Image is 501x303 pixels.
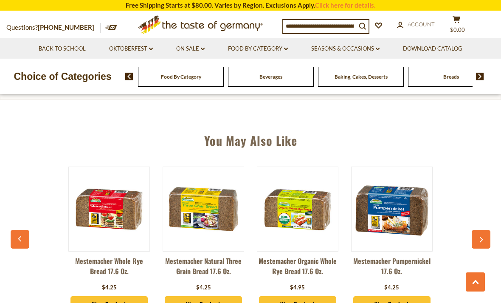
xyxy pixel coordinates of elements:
[68,256,150,281] a: Mestemacher Whole Rye Bread 17.6 oz.
[450,26,465,33] span: $0.00
[311,44,380,54] a: Seasons & Occasions
[352,169,432,249] img: Mestemacher Pumpernickel 17.6 oz.
[397,20,435,29] a: Account
[15,121,486,156] div: You May Also Like
[39,44,86,54] a: Back to School
[196,283,211,292] div: $4.25
[161,74,201,80] a: Food By Category
[125,73,133,80] img: previous arrow
[384,283,399,292] div: $4.25
[6,22,101,33] p: Questions?
[163,169,244,249] img: Mestemacher Natural Three Grain Bread 17.6 oz.
[259,74,282,80] a: Beverages
[443,74,459,80] a: Breads
[69,169,149,249] img: Mestemacher Whole Rye Bread 17.6 oz.
[257,169,338,249] img: Mestemacher Organic Whole Rye Bread 17.6 oz.
[257,256,338,281] a: Mestemacher Organic Whole Rye Bread 17.6 oz.
[228,44,288,54] a: Food By Category
[444,15,469,37] button: $0.00
[315,1,375,9] a: Click here for details.
[403,44,462,54] a: Download Catalog
[38,23,94,31] a: [PHONE_NUMBER]
[163,256,244,281] a: Mestemacher Natural Three Grain Bread 17.6 oz.
[102,283,117,292] div: $4.25
[335,74,388,80] a: Baking, Cakes, Desserts
[176,44,205,54] a: On Sale
[351,256,433,281] a: Mestemacher Pumpernickel 17.6 oz.
[408,21,435,28] span: Account
[476,73,484,80] img: next arrow
[290,283,305,292] div: $4.95
[109,44,153,54] a: Oktoberfest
